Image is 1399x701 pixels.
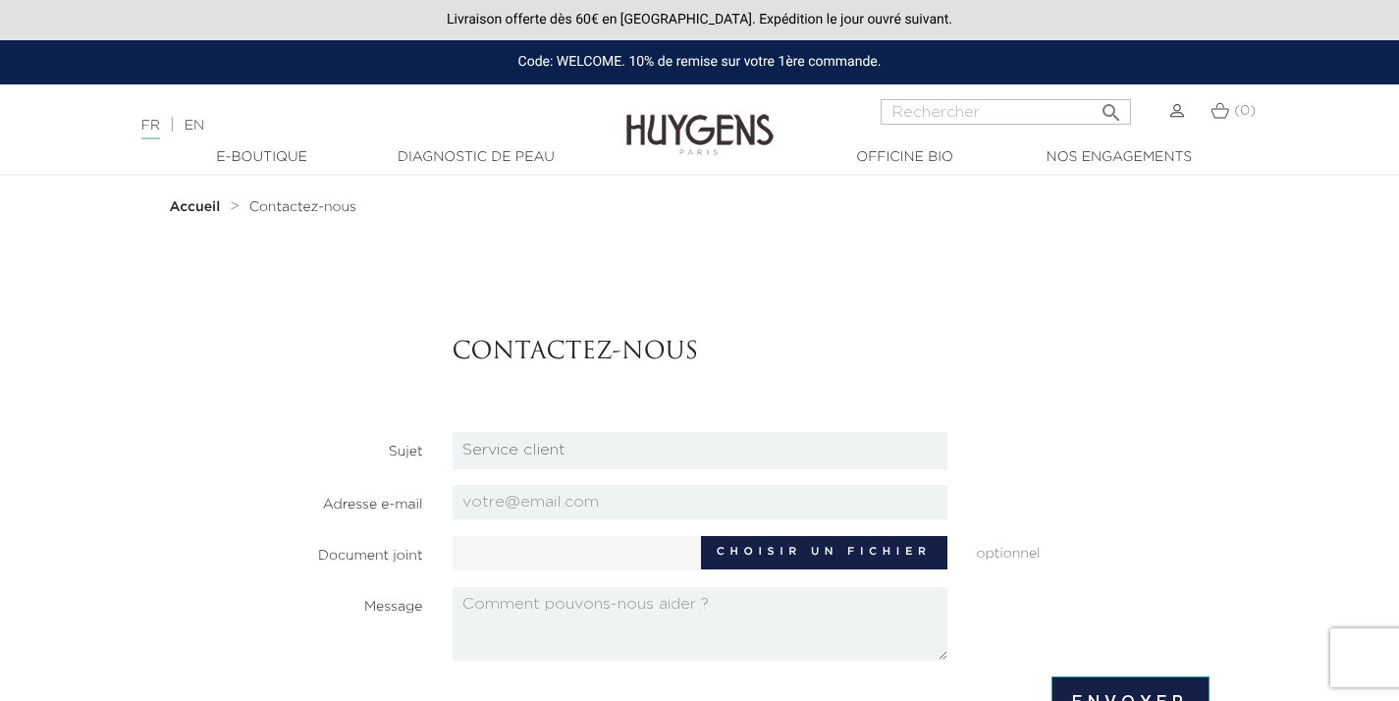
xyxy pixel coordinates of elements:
[170,200,221,214] strong: Accueil
[176,587,438,618] label: Message
[1094,93,1129,120] button: 
[1234,104,1256,118] span: (0)
[176,432,438,462] label: Sujet
[1100,95,1123,119] i: 
[962,536,1224,565] span: optionnel
[1021,147,1217,168] a: Nos engagements
[176,485,438,515] label: Adresse e-mail
[249,200,356,214] span: Contactez-nous
[626,82,774,158] img: Huygens
[170,199,225,215] a: Accueil
[185,119,204,133] a: EN
[132,114,568,137] div: |
[881,99,1131,125] input: Rechercher
[141,119,160,139] a: FR
[378,147,574,168] a: Diagnostic de peau
[807,147,1003,168] a: Officine Bio
[453,485,947,519] input: votre@email.com
[453,339,1210,367] h3: Contactez-nous
[164,147,360,168] a: E-Boutique
[176,536,438,566] label: Document joint
[249,199,356,215] a: Contactez-nous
